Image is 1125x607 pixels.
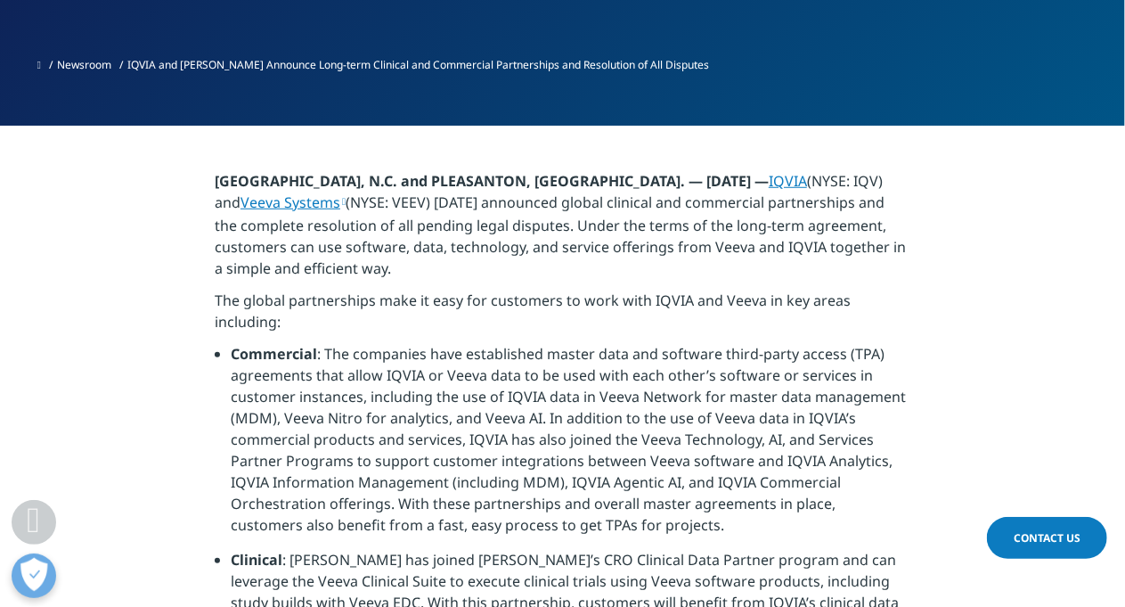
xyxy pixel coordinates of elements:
[987,517,1107,559] a: Contact Us
[231,550,282,570] strong: Clinical
[769,171,807,191] a: IQVIA
[215,290,910,343] p: The global partnerships make it easy for customers to work with IQVIA and Veeva in key areas incl...
[127,57,709,72] span: IQVIA and [PERSON_NAME] Announce Long-term Clinical and Commercial Partnerships and Resolution of...
[215,171,769,191] strong: [GEOGRAPHIC_DATA], N.C. and PLEASANTON, [GEOGRAPHIC_DATA]. — [DATE] —
[1014,530,1080,545] span: Contact Us
[240,193,346,212] a: Veeva Systems
[231,344,317,364] strong: Commercial
[231,343,910,549] li: : The companies have established master data and software third-party access (TPA) agreements tha...
[215,170,910,290] p: (NYSE: IQV) and (NYSE: VEEV) [DATE] announced global clinical and commercial partnerships and the...
[57,57,111,72] a: Newsroom
[12,554,56,598] button: Open Preferences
